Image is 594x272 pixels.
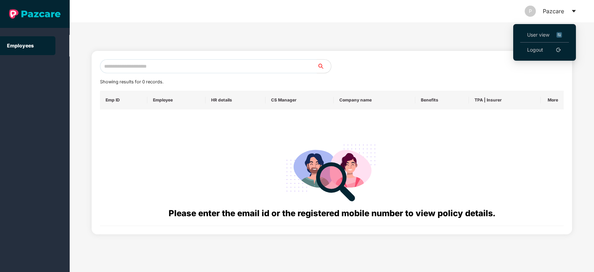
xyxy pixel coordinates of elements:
[541,91,564,109] th: More
[100,91,148,109] th: Emp ID
[571,8,577,14] span: caret-down
[317,63,331,69] span: search
[281,136,382,207] img: svg+xml;base64,PHN2ZyB4bWxucz0iaHR0cDovL3d3dy53My5vcmcvMjAwMC9zdmciIHdpZHRoPSIyODgiIGhlaWdodD0iMj...
[100,79,163,84] span: Showing results for 0 records.
[334,91,415,109] th: Company name
[206,91,265,109] th: HR details
[529,6,532,17] span: P
[527,31,562,39] span: User view
[527,46,543,54] a: Logout
[317,59,331,73] button: search
[147,91,206,109] th: Employee
[265,91,334,109] th: CS Manager
[169,208,495,218] span: Please enter the email id or the registered mobile number to view policy details.
[7,43,34,48] a: Employees
[556,31,562,39] img: svg+xml;base64,PHN2ZyB4bWxucz0iaHR0cDovL3d3dy53My5vcmcvMjAwMC9zdmciIHdpZHRoPSIxNiIgaGVpZ2h0PSIxNi...
[469,91,541,109] th: TPA | Insurer
[415,91,469,109] th: Benefits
